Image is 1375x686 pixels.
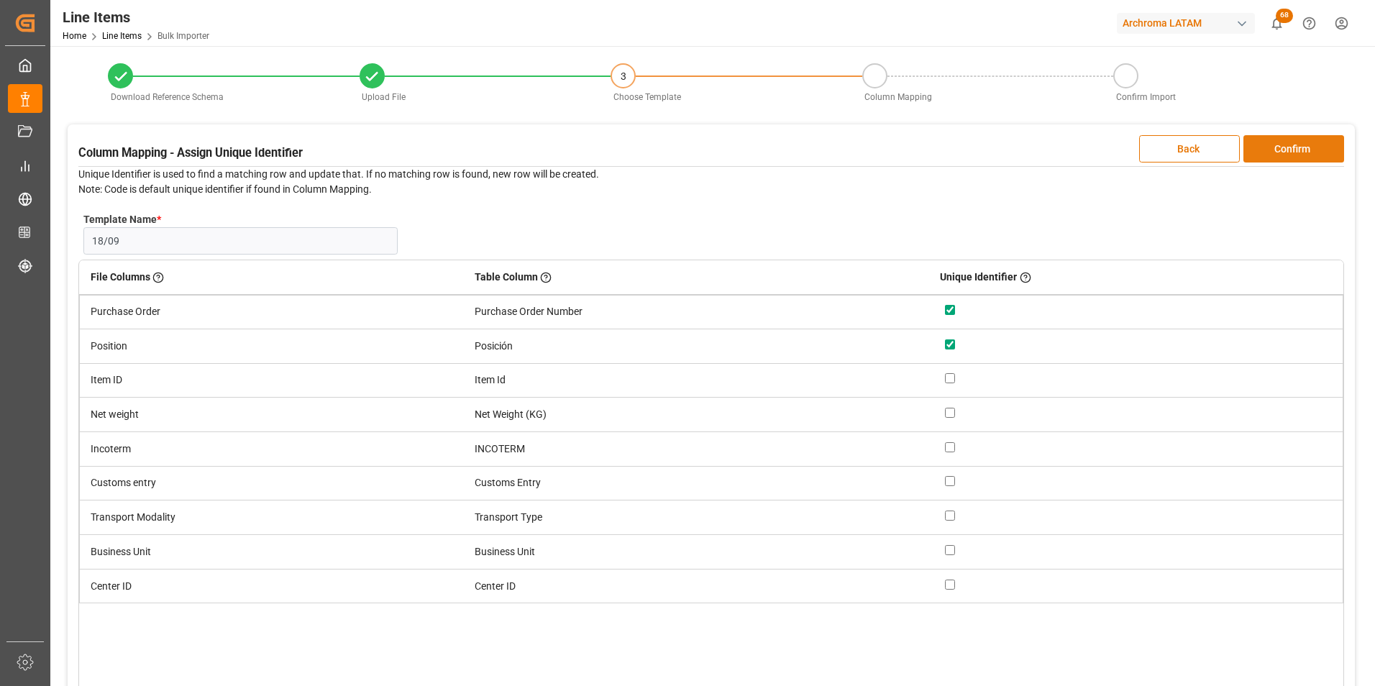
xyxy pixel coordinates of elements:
div: Customs Entry [475,475,918,490]
button: Archroma LATAM [1117,9,1261,37]
h3: Column Mapping [78,145,303,163]
div: Line Items [63,6,209,28]
button: Back [1139,135,1240,163]
span: 68 [1276,9,1293,23]
span: - Assign Unique Identifier [170,146,303,160]
span: Column Mapping [864,92,932,102]
button: Help Center [1293,7,1325,40]
div: File Columns [91,265,453,290]
td: Purchase Order [80,295,464,329]
td: Item ID [80,363,464,398]
div: Unique Identifier [940,265,1332,290]
td: Transport Modality [80,500,464,535]
td: Incoterm [80,431,464,466]
div: Center ID [475,579,918,594]
div: INCOTERM [475,442,918,457]
span: Download Reference Schema [111,92,224,102]
td: Position [80,329,464,363]
div: Item Id [475,372,918,388]
div: Transport Type [475,510,918,525]
div: Net Weight (KG) [475,407,918,422]
span: Choose Template [613,92,681,102]
span: Upload File [362,92,406,102]
a: Line Items [102,31,142,41]
button: Confirm [1243,135,1344,163]
td: Center ID [80,569,464,603]
div: Purchase Order Number [475,304,918,319]
td: Customs entry [80,466,464,500]
button: show 68 new notifications [1261,7,1293,40]
div: 3 [612,65,634,88]
label: Template Name [83,212,161,227]
div: Archroma LATAM [1117,13,1255,34]
td: Business Unit [80,535,464,570]
div: Posición [475,339,918,354]
div: Business Unit [475,544,918,559]
p: Unique Identifier is used to find a matching row and update that. If no matching row is found, ne... [78,167,1344,197]
span: Confirm Import [1116,92,1176,102]
a: Home [63,31,86,41]
td: Net weight [80,398,464,432]
div: Table Column [475,265,918,290]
